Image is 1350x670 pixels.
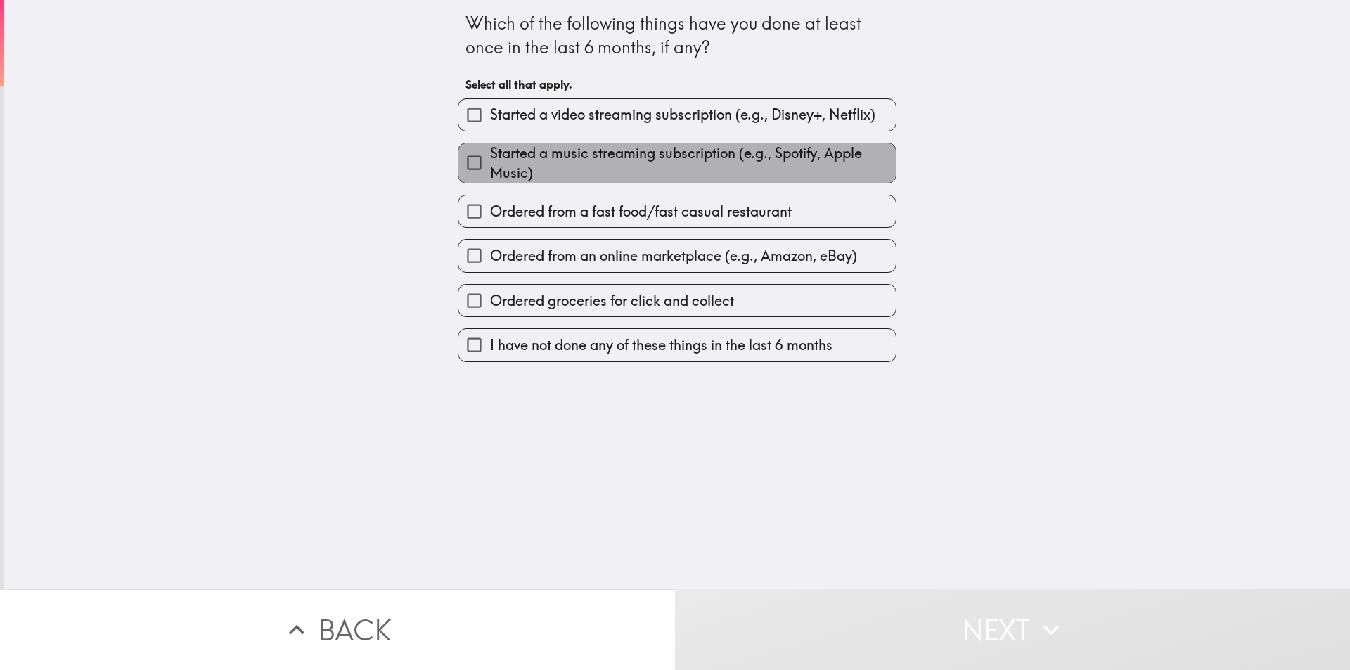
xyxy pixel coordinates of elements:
[490,335,832,355] span: I have not done any of these things in the last 6 months
[490,105,875,124] span: Started a video streaming subscription (e.g., Disney+, Netflix)
[490,202,792,221] span: Ordered from a fast food/fast casual restaurant
[458,329,896,361] button: I have not done any of these things in the last 6 months
[490,291,734,311] span: Ordered groceries for click and collect
[458,195,896,227] button: Ordered from a fast food/fast casual restaurant
[465,77,889,92] h6: Select all that apply.
[465,12,889,59] div: Which of the following things have you done at least once in the last 6 months, if any?
[458,99,896,131] button: Started a video streaming subscription (e.g., Disney+, Netflix)
[490,143,896,183] span: Started a music streaming subscription (e.g., Spotify, Apple Music)
[490,246,857,266] span: Ordered from an online marketplace (e.g., Amazon, eBay)
[675,589,1350,670] button: Next
[458,240,896,271] button: Ordered from an online marketplace (e.g., Amazon, eBay)
[458,285,896,316] button: Ordered groceries for click and collect
[458,143,896,183] button: Started a music streaming subscription (e.g., Spotify, Apple Music)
